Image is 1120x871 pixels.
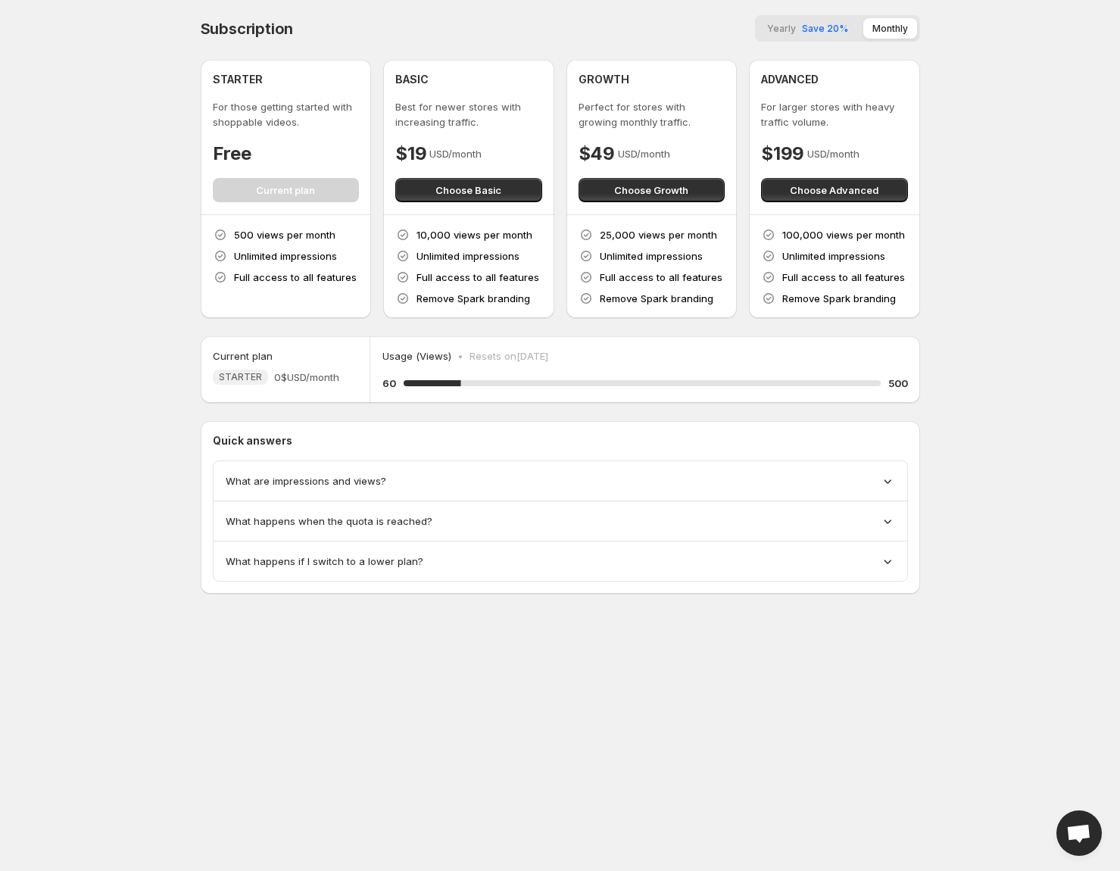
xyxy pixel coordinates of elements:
[274,370,339,385] span: 0$ USD/month
[213,348,273,364] h5: Current plan
[219,371,262,383] span: STARTER
[234,270,357,285] p: Full access to all features
[416,270,539,285] p: Full access to all features
[600,227,717,242] p: 25,000 views per month
[234,227,335,242] p: 500 views per month
[888,376,908,391] h5: 500
[782,270,905,285] p: Full access to all features
[213,433,908,448] p: Quick answers
[213,142,251,166] h4: Free
[863,18,917,39] button: Monthly
[802,23,848,34] span: Save 20%
[614,183,688,198] span: Choose Growth
[382,348,451,364] p: Usage (Views)
[201,20,294,38] h4: Subscription
[226,473,386,489] span: What are impressions and views?
[226,554,423,569] span: What happens if I switch to a lower plan?
[767,23,796,34] span: Yearly
[782,291,896,306] p: Remove Spark branding
[761,72,819,87] h4: ADVANCED
[470,348,548,364] p: Resets on [DATE]
[395,72,429,87] h4: BASIC
[416,227,532,242] p: 10,000 views per month
[395,142,426,166] h4: $19
[416,248,519,264] p: Unlimited impressions
[213,72,263,87] h4: STARTER
[761,142,804,166] h4: $199
[382,376,396,391] h5: 60
[429,146,482,161] p: USD/month
[395,99,542,130] p: Best for newer stores with increasing traffic.
[579,72,629,87] h4: GROWTH
[782,248,885,264] p: Unlimited impressions
[600,248,703,264] p: Unlimited impressions
[234,248,337,264] p: Unlimited impressions
[457,348,463,364] p: •
[807,146,859,161] p: USD/month
[600,270,722,285] p: Full access to all features
[761,99,908,130] p: For larger stores with heavy traffic volume.
[579,142,615,166] h4: $49
[579,99,725,130] p: Perfect for stores with growing monthly traffic.
[618,146,670,161] p: USD/month
[213,99,360,130] p: For those getting started with shoppable videos.
[758,18,857,39] button: YearlySave 20%
[579,178,725,202] button: Choose Growth
[226,514,432,529] span: What happens when the quota is reached?
[790,183,878,198] span: Choose Advanced
[416,291,530,306] p: Remove Spark branding
[1056,810,1102,856] div: Open chat
[395,178,542,202] button: Choose Basic
[435,183,501,198] span: Choose Basic
[600,291,713,306] p: Remove Spark branding
[761,178,908,202] button: Choose Advanced
[782,227,905,242] p: 100,000 views per month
